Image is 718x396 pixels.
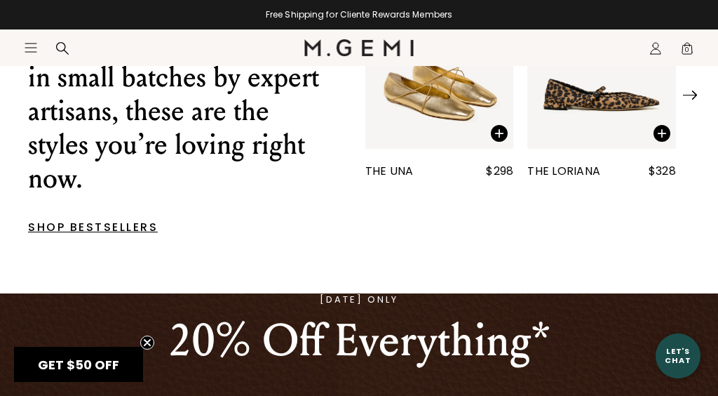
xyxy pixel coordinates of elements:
p: 20% Off Everything* [168,316,551,367]
p: [DATE] ONLY [168,293,551,307]
button: Open site menu [24,41,38,55]
div: GET $50 OFFClose teaser [14,347,143,382]
div: $298 [486,163,513,180]
div: Let's Chat [656,347,700,364]
button: Close teaser [140,336,154,350]
div: The Loriana [527,163,600,180]
div: The Una [365,163,414,180]
span: GET $50 OFF [38,356,119,374]
p: SHOP BESTSELLERS [28,223,323,232]
div: $328 [649,163,676,180]
img: M.Gemi [304,39,414,56]
span: 0 [680,44,694,58]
